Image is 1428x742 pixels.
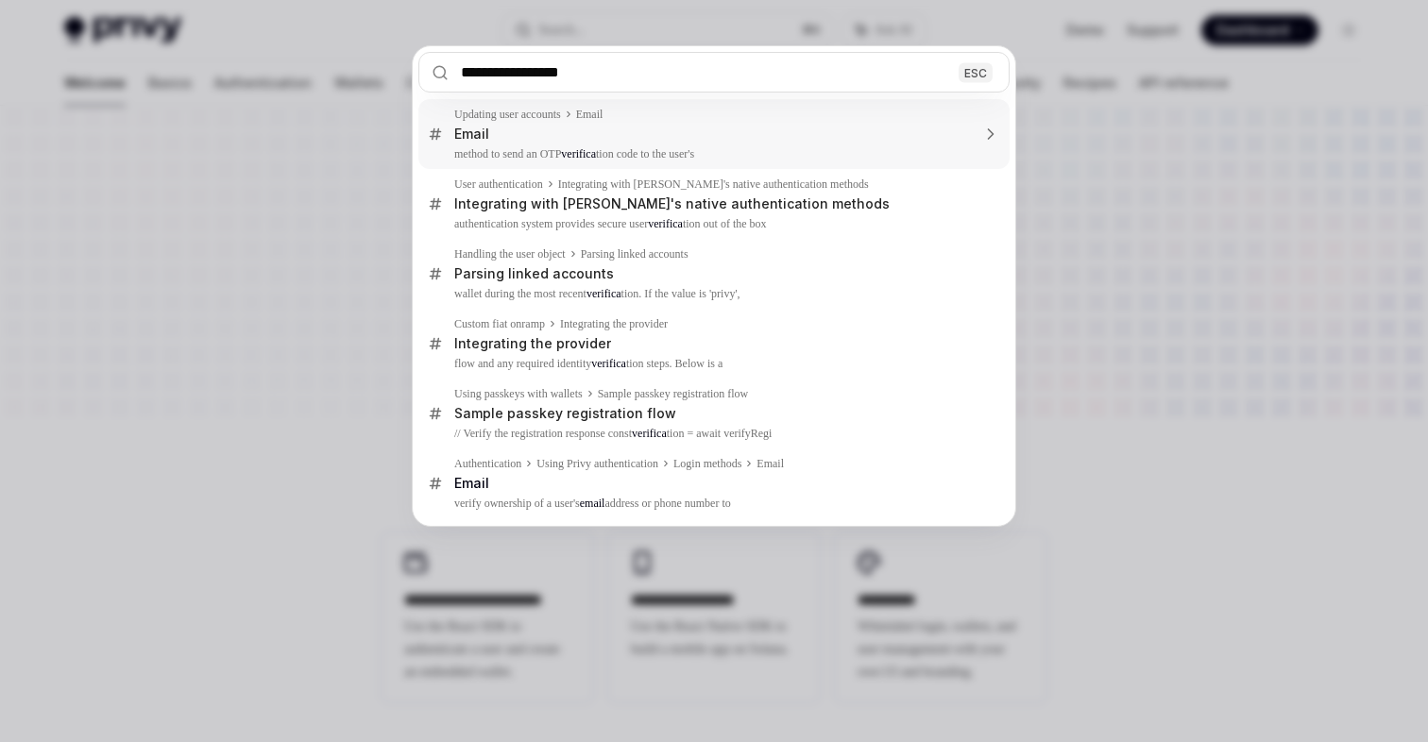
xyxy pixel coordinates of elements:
div: Sample passkey registration flow [598,386,749,401]
div: Email [756,456,784,471]
div: Integrating the provider [454,335,611,352]
p: flow and any required identity tion steps. Below is a [454,356,970,371]
div: Authentication [454,456,521,471]
div: Updating user accounts [454,107,561,122]
div: Email [576,107,603,122]
div: Using passkeys with wallets [454,386,583,401]
div: Integrating with [PERSON_NAME]'s native authentication methods [454,195,890,212]
p: wallet during the most recent tion. If the value is 'privy', [454,286,970,301]
p: // Verify the registration response const tion = await verifyRegi [454,426,970,441]
b: verifica [591,357,626,370]
div: Parsing linked accounts [581,246,688,261]
p: verify ownership of a user's address or phone number to [454,496,970,511]
div: ESC [959,62,993,82]
b: verifica [632,427,667,440]
b: verifica [648,217,683,230]
b: verifica [586,287,621,300]
div: Login methods [673,456,741,471]
b: Email [454,475,489,491]
p: method to send an OTP tion code to the user's [454,146,970,161]
b: verifica [561,147,596,160]
div: Email [454,126,489,143]
p: authentication system provides secure user tion out of the box [454,216,970,231]
div: Integrating the provider [560,316,668,331]
div: Custom fiat onramp [454,316,545,331]
div: Using Privy authentication [536,456,658,471]
div: Sample passkey registration flow [454,405,676,422]
div: Parsing linked accounts [454,265,614,282]
b: email [580,497,605,510]
div: Integrating with [PERSON_NAME]'s native authentication methods [558,177,869,192]
div: Handling the user object [454,246,566,261]
div: User authentication [454,177,543,192]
